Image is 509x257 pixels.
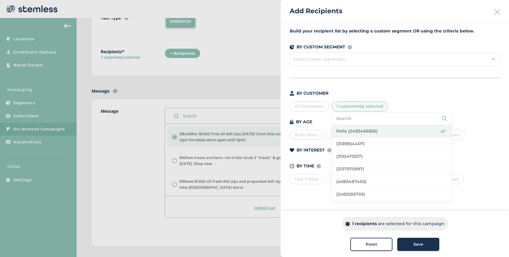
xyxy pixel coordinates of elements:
img: icon-person-dark-ced50e5f.svg [290,91,294,96]
li: (2482595759) [332,188,451,201]
div: 7 - 29 days [326,174,358,184]
img: icon-info-236977d2.svg [317,164,321,168]
p: BY AGE [296,119,312,125]
p: BY CUSTOMER [297,90,328,96]
img: icon-heart-dark-29e6356f.svg [290,148,294,152]
img: icon-cake-93b2a7b5.svg [290,120,294,124]
label: Build your recipient list by selecting a custom segment OR using the criteria below. [290,28,500,34]
div: 21-24 Years [290,130,323,140]
li: (3137075997) [332,163,451,176]
div: All Customers [290,101,329,112]
span: Reset [366,241,377,247]
li: Pelle (2483466855) [332,125,451,138]
p: are selected for this campaign [378,221,444,227]
img: icon-info-236977d2.svg [327,148,331,152]
img: icon-info-dark-48f6c5f3.svg [346,222,350,226]
p: BY INTEREST [297,147,325,153]
img: icon-segments-dark-074adb27.svg [290,45,294,49]
img: icon-info-236977d2.svg [348,45,352,49]
div: 25-34 Years [325,130,359,140]
span: 1 customer(s) selected [337,104,383,109]
li: (3132470127) [332,150,451,163]
p: BY TIME [297,163,314,169]
iframe: Chat Widget [479,228,509,257]
input: Search [336,115,447,122]
li: (4083487450) [332,176,451,188]
span: Save [413,241,423,247]
img: icon-time-dark-e6b1183b.svg [290,164,294,168]
li: (2489048823) [332,201,451,213]
p: BY CUSTOM SEGMENT [297,44,345,50]
div: Last 7 Days [290,174,324,184]
h2: Add Recipients [290,6,343,16]
button: Reset [350,238,392,251]
li: (3139854407) [332,138,451,150]
button: Save [397,238,439,251]
p: 1 recipients [352,221,377,227]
